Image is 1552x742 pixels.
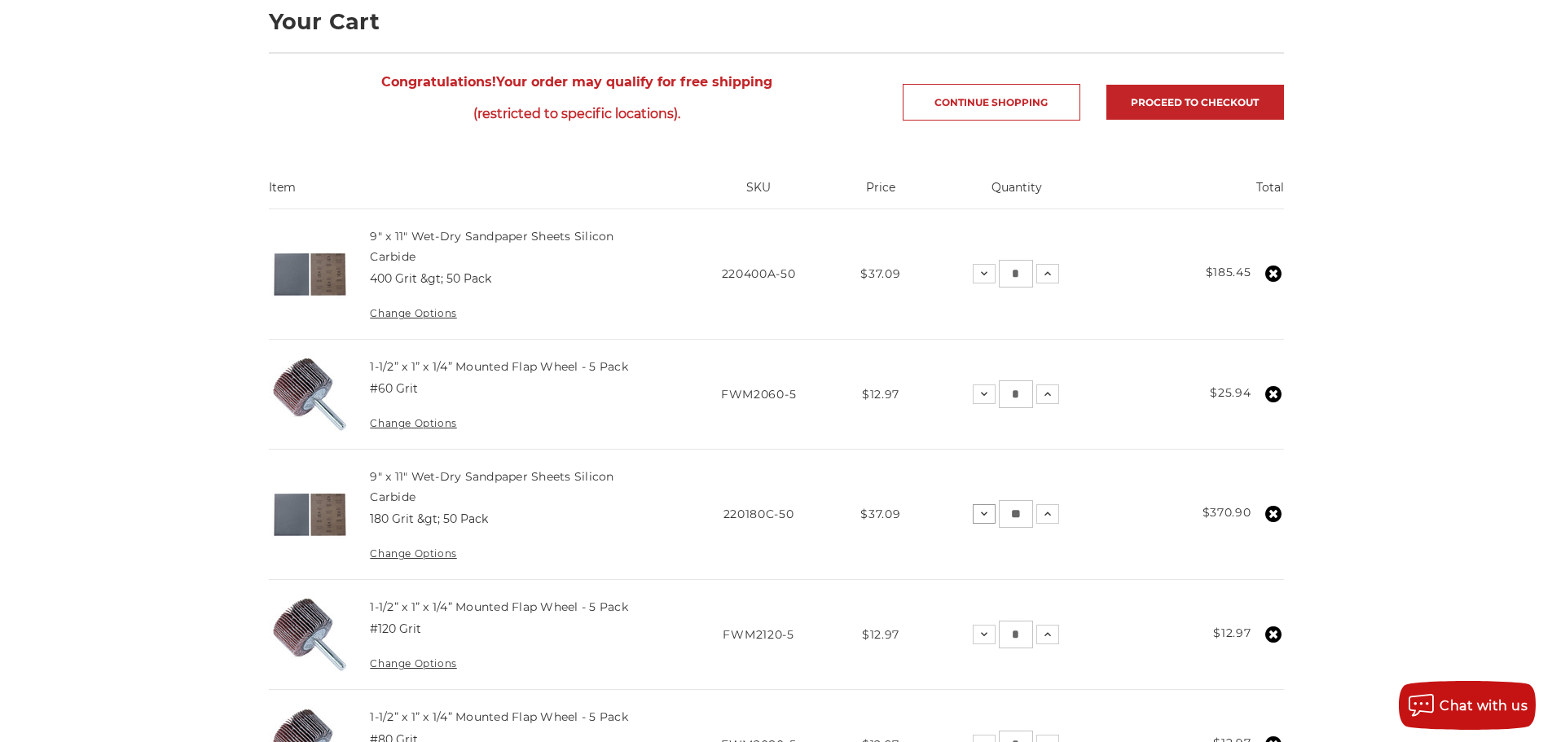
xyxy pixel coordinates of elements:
[370,657,456,670] a: Change Options
[370,359,628,374] a: 1-1/2” x 1” x 1/4” Mounted Flap Wheel - 5 Pack
[269,66,886,130] span: Your order may qualify for free shipping
[1210,385,1251,400] strong: $25.94
[903,84,1080,121] a: Continue Shopping
[370,709,628,724] a: 1-1/2” x 1” x 1/4” Mounted Flap Wheel - 5 Pack
[679,179,838,209] th: SKU
[269,353,350,435] img: 1-1/2” x 1” x 1/4” Mounted Flap Wheel - 5 Pack
[370,547,456,560] a: Change Options
[862,387,899,402] span: $12.97
[923,179,1111,209] th: Quantity
[723,507,794,521] span: 220180C-50
[722,266,796,281] span: 220400A-50
[269,594,350,675] img: 1-1/2” x 1” x 1/4” Mounted Flap Wheel - 5 Pack
[370,511,488,528] dd: 180 Grit &gt; 50 Pack
[999,260,1033,288] input: 9" x 11" Wet-Dry Sandpaper Sheets Silicon Carbide Quantity:
[1440,698,1528,713] span: Chat with us
[370,599,628,614] a: 1-1/2” x 1” x 1/4” Mounted Flap Wheel - 5 Pack
[999,621,1033,648] input: 1-1/2” x 1” x 1/4” Mounted Flap Wheel - 5 Pack Quantity:
[1202,505,1251,520] strong: $370.90
[370,307,456,319] a: Change Options
[838,179,923,209] th: Price
[999,500,1033,528] input: 9" x 11" Wet-Dry Sandpaper Sheets Silicon Carbide Quantity:
[269,474,350,555] img: 9" x 11" Wet-Dry Sandpaper Sheets Silicon Carbide
[860,266,900,281] span: $37.09
[721,387,796,402] span: FWM2060-5
[381,74,496,90] strong: Congratulations!
[860,507,900,521] span: $37.09
[999,380,1033,408] input: 1-1/2” x 1” x 1/4” Mounted Flap Wheel - 5 Pack Quantity:
[370,380,418,397] dd: #60 Grit
[370,621,421,638] dd: #120 Grit
[1111,179,1284,209] th: Total
[862,627,899,642] span: $12.97
[269,98,886,130] span: (restricted to specific locations).
[1399,681,1536,730] button: Chat with us
[269,234,350,315] img: 9" x 11" Wet-Dry Sandpaper Sheets Silicon Carbide
[370,229,613,263] a: 9" x 11" Wet-Dry Sandpaper Sheets Silicon Carbide
[370,469,613,503] a: 9" x 11" Wet-Dry Sandpaper Sheets Silicon Carbide
[269,179,679,209] th: Item
[723,627,794,642] span: FWM2120-5
[269,11,1284,33] h1: Your Cart
[370,270,491,288] dd: 400 Grit &gt; 50 Pack
[1213,626,1251,640] strong: $12.97
[370,417,456,429] a: Change Options
[1106,85,1284,120] a: Proceed to checkout
[1206,265,1251,279] strong: $185.45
